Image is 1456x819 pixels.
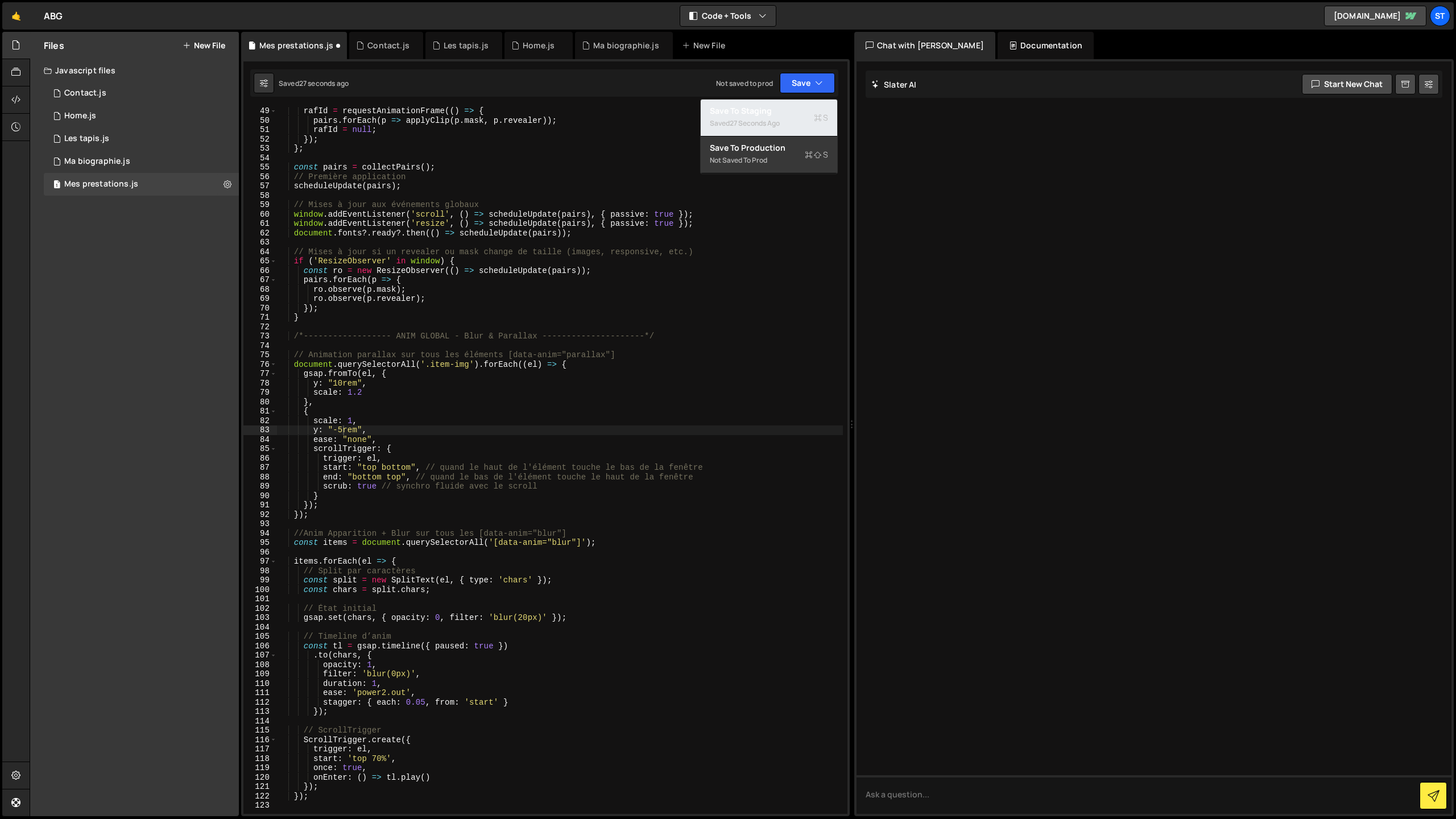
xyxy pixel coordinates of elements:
div: 16686/46109.js [44,150,239,173]
div: Ma biographie.js [593,40,659,51]
div: 100 [243,585,277,595]
button: Code + Tools [680,6,776,26]
div: Documentation [998,32,1094,59]
div: 88 [243,473,277,482]
div: 93 [243,519,277,529]
div: 116 [243,735,277,745]
div: Home.js [523,40,555,51]
div: 114 [243,717,277,726]
div: Contact.js [64,88,106,98]
div: 92 [243,510,277,520]
div: Saved [710,117,828,130]
div: 83 [243,425,277,435]
div: 102 [243,604,277,614]
div: 63 [243,238,277,247]
div: 53 [243,144,277,154]
div: 122 [243,792,277,801]
div: 96 [243,548,277,557]
div: 120 [243,773,277,783]
a: St [1430,6,1450,26]
div: 61 [243,219,277,229]
div: 121 [243,782,277,792]
div: Mes prestations.js [259,40,333,51]
div: 109 [243,669,277,679]
div: 89 [243,482,277,491]
div: 117 [243,744,277,754]
div: 105 [243,632,277,642]
div: Contact.js [367,40,409,51]
div: 59 [243,200,277,210]
div: 84 [243,435,277,445]
div: 56 [243,172,277,182]
div: 108 [243,660,277,670]
div: 111 [243,688,277,698]
div: 74 [243,341,277,351]
div: 16686/46185.js [44,127,239,150]
div: 75 [243,350,277,360]
div: 64 [243,247,277,257]
div: 115 [243,726,277,735]
div: Ma biographie.js [64,156,130,167]
div: 107 [243,651,277,660]
button: Save to ProductionS Not saved to prod [701,136,837,173]
div: 79 [243,388,277,398]
button: Save [780,73,835,93]
div: 69 [243,294,277,304]
div: Home.js [64,111,96,121]
div: 104 [243,623,277,632]
div: 99 [243,576,277,585]
div: 16686/46222.js [44,173,239,196]
div: 73 [243,332,277,341]
div: 80 [243,398,277,407]
div: 110 [243,679,277,689]
div: 49 [243,106,277,116]
a: 🤙 [2,2,30,30]
span: 1 [53,181,60,190]
div: ABG [44,9,63,23]
h2: Slater AI [871,79,917,90]
div: Save to Production [710,142,828,154]
div: 94 [243,529,277,539]
div: 51 [243,125,277,135]
div: 16686/46111.js [44,105,239,127]
div: 16686/46215.js [44,82,239,105]
div: 72 [243,322,277,332]
div: 118 [243,754,277,764]
div: 81 [243,407,277,416]
button: Save to StagingS Saved27 seconds ago [701,100,837,136]
div: 77 [243,369,277,379]
span: S [805,149,828,160]
button: New File [183,41,225,50]
div: Javascript files [30,59,239,82]
div: 62 [243,229,277,238]
div: 76 [243,360,277,370]
div: 112 [243,698,277,708]
div: 97 [243,557,277,566]
div: Save to Staging [710,105,828,117]
div: Chat with [PERSON_NAME] [854,32,995,59]
div: 113 [243,707,277,717]
div: 60 [243,210,277,220]
div: 91 [243,500,277,510]
div: 65 [243,257,277,266]
div: Les tapis.js [444,40,489,51]
div: 106 [243,642,277,651]
div: Mes prestations.js [64,179,138,189]
div: Not saved to prod [716,78,773,88]
div: 27 seconds ago [299,78,349,88]
div: 82 [243,416,277,426]
div: 119 [243,763,277,773]
div: 54 [243,154,277,163]
div: New File [682,40,730,51]
div: 27 seconds ago [730,118,780,128]
div: 78 [243,379,277,388]
div: 52 [243,135,277,144]
div: 85 [243,444,277,454]
a: [DOMAIN_NAME] [1324,6,1426,26]
div: Les tapis.js [64,134,109,144]
div: Not saved to prod [710,154,828,167]
h2: Files [44,39,64,52]
div: 98 [243,566,277,576]
div: 95 [243,538,277,548]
